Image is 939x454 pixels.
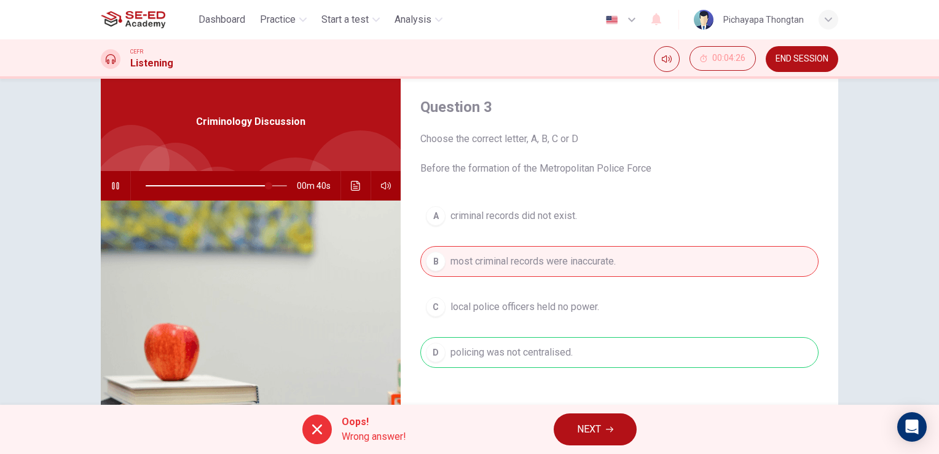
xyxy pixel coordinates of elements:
[690,46,756,72] div: Hide
[346,171,366,201] button: Click to see the audio transcription
[554,413,637,445] button: NEXT
[420,132,819,176] span: Choose the correct letter, A, B, C or D Before the formation of the Metropolitan Police Force
[712,54,745,63] span: 00:04:26
[390,9,447,31] button: Analysis
[196,114,305,129] span: Criminology Discussion
[130,47,143,56] span: CEFR
[255,9,312,31] button: Practice
[316,9,385,31] button: Start a test
[694,10,713,30] img: Profile picture
[342,429,406,444] span: Wrong answer!
[342,415,406,429] span: Oops!
[897,412,927,442] div: Open Intercom Messenger
[420,97,819,117] h4: Question 3
[297,171,340,201] span: 00m 40s
[766,46,838,72] button: END SESSION
[101,7,165,32] img: SE-ED Academy logo
[577,421,601,438] span: NEXT
[776,54,828,64] span: END SESSION
[654,46,680,72] div: Mute
[101,7,194,32] a: SE-ED Academy logo
[604,15,619,25] img: en
[690,46,756,71] button: 00:04:26
[395,12,431,27] span: Analysis
[130,56,173,71] h1: Listening
[198,12,245,27] span: Dashboard
[723,12,804,27] div: Pichayapa Thongtan
[194,9,250,31] button: Dashboard
[260,12,296,27] span: Practice
[321,12,369,27] span: Start a test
